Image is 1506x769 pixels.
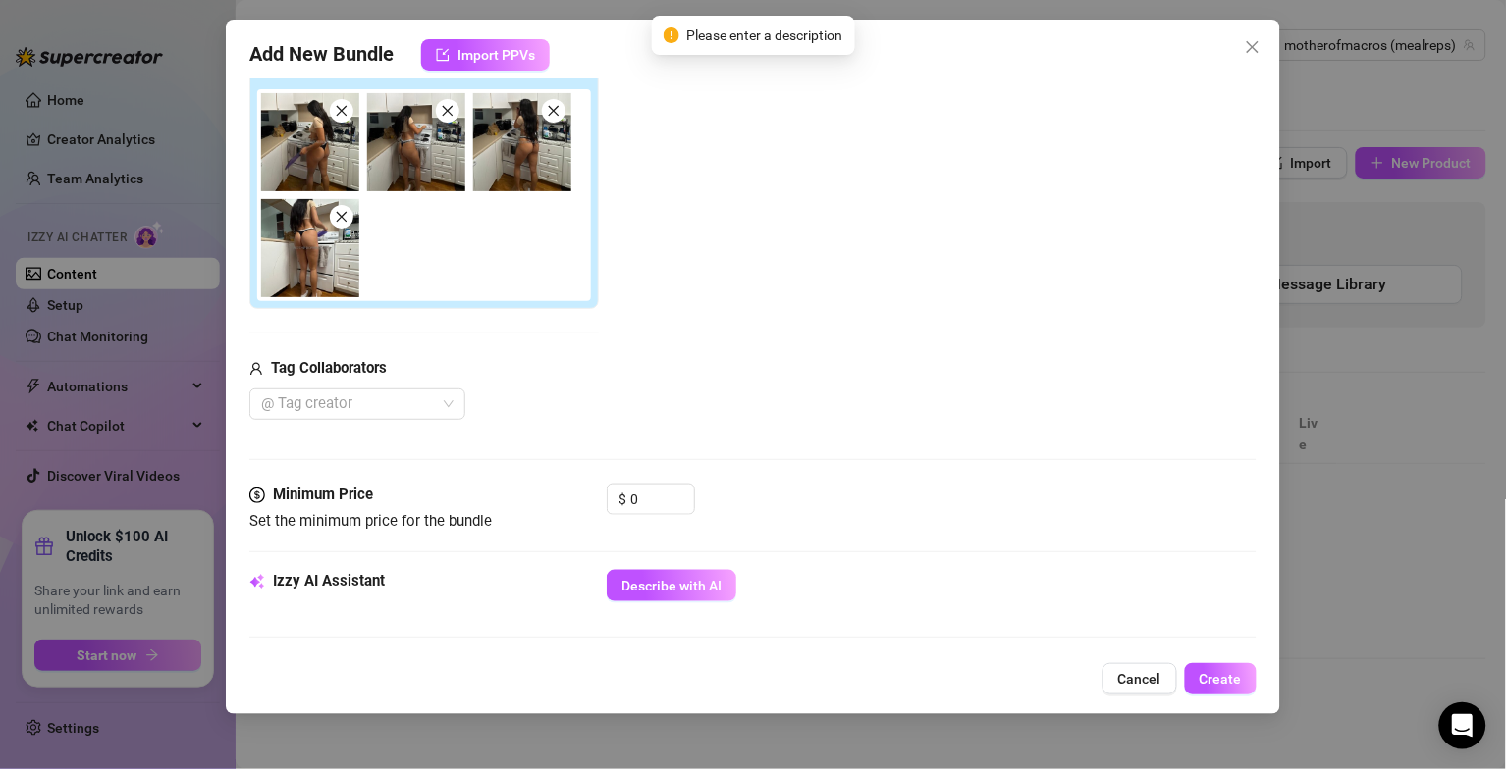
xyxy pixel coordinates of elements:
[664,27,679,43] span: exclamation-circle
[261,93,359,191] img: media
[436,48,450,62] span: import
[261,199,359,297] img: media
[249,484,265,507] span: dollar
[249,357,263,381] span: user
[1245,39,1261,55] span: close
[273,572,385,590] strong: Izzy AI Assistant
[421,39,550,71] button: Import PPVs
[607,570,736,601] button: Describe with AI
[1200,671,1242,687] span: Create
[473,93,571,191] img: media
[457,47,535,63] span: Import PPVs
[1185,663,1257,694] button: Create
[547,104,561,118] span: close
[621,578,722,593] span: Describe with AI
[335,104,349,118] span: close
[249,512,492,530] span: Set the minimum price for the bundle
[1237,39,1268,55] span: Close
[441,104,455,118] span: close
[335,210,349,224] span: close
[273,486,373,503] strong: Minimum Price
[249,39,394,71] span: Add New Bundle
[1439,702,1486,749] div: Open Intercom Messenger
[367,93,465,191] img: media
[1103,663,1177,694] button: Cancel
[687,25,843,46] span: Please enter a description
[1118,671,1161,687] span: Cancel
[271,359,387,377] strong: Tag Collaborators
[1237,31,1268,63] button: Close
[257,61,360,78] strong: Attached Media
